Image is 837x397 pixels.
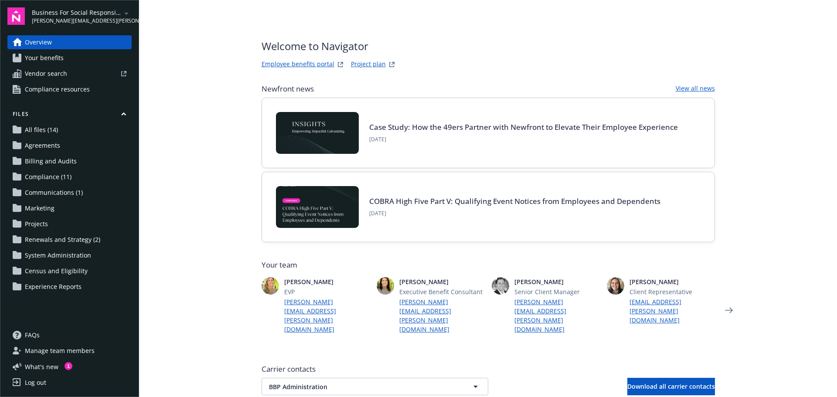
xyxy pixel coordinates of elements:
[514,297,600,334] a: [PERSON_NAME][EMAIL_ADDRESS][PERSON_NAME][DOMAIN_NAME]
[676,84,715,94] a: View all news
[262,364,715,374] span: Carrier contacts
[25,328,40,342] span: FAQs
[7,201,132,215] a: Marketing
[32,7,132,25] button: Business For Social Responsibility (BSR)[PERSON_NAME][EMAIL_ADDRESS][PERSON_NAME][DOMAIN_NAME]arr...
[284,277,370,286] span: [PERSON_NAME]
[514,287,600,296] span: Senior Client Manager
[262,84,314,94] span: Newfront news
[514,277,600,286] span: [PERSON_NAME]
[25,170,71,184] span: Compliance (11)
[351,59,386,70] a: Project plan
[7,154,132,168] a: Billing and Audits
[399,287,485,296] span: Executive Benefit Consultant
[7,35,132,49] a: Overview
[369,196,660,206] a: COBRA High Five Part V: Qualifying Event Notices from Employees and Dependents
[25,217,48,231] span: Projects
[7,123,132,137] a: All files (14)
[335,59,346,70] a: striveWebsite
[369,122,678,132] a: Case Study: How the 49ers Partner with Newfront to Elevate Their Employee Experience
[7,7,25,25] img: navigator-logo.svg
[25,51,64,65] span: Your benefits
[7,328,132,342] a: FAQs
[7,264,132,278] a: Census and Eligibility
[7,186,132,200] a: Communications (1)
[25,233,100,247] span: Renewals and Strategy (2)
[284,297,370,334] a: [PERSON_NAME][EMAIL_ADDRESS][PERSON_NAME][DOMAIN_NAME]
[627,382,715,390] span: Download all carrier contacts
[284,287,370,296] span: EVP
[627,378,715,395] button: Download all carrier contacts
[629,277,715,286] span: [PERSON_NAME]
[629,297,715,325] a: [EMAIL_ADDRESS][PERSON_NAME][DOMAIN_NAME]
[25,67,67,81] span: Vendor search
[25,362,58,371] span: What ' s new
[722,303,736,317] a: Next
[25,123,58,137] span: All files (14)
[25,139,60,153] span: Agreements
[25,376,46,390] div: Log out
[369,210,660,217] span: [DATE]
[7,233,132,247] a: Renewals and Strategy (2)
[7,51,132,65] a: Your benefits
[399,277,485,286] span: [PERSON_NAME]
[387,59,397,70] a: projectPlanWebsite
[262,38,397,54] span: Welcome to Navigator
[399,297,485,334] a: [PERSON_NAME][EMAIL_ADDRESS][PERSON_NAME][DOMAIN_NAME]
[262,59,334,70] a: Employee benefits portal
[7,344,132,358] a: Manage team members
[32,17,121,25] span: [PERSON_NAME][EMAIL_ADDRESS][PERSON_NAME][DOMAIN_NAME]
[492,277,509,295] img: photo
[7,362,72,371] button: What's new1
[269,382,450,391] span: BBP Administration
[276,186,359,228] img: BLOG-Card Image - Compliance - COBRA High Five Pt 5 - 09-11-25.jpg
[25,154,77,168] span: Billing and Audits
[369,136,678,143] span: [DATE]
[262,277,279,295] img: photo
[7,110,132,121] button: Files
[25,82,90,96] span: Compliance resources
[7,170,132,184] a: Compliance (11)
[7,248,132,262] a: System Administration
[377,277,394,295] img: photo
[7,217,132,231] a: Projects
[276,112,359,154] img: Card Image - INSIGHTS copy.png
[32,8,121,17] span: Business For Social Responsibility (BSR)
[607,277,624,295] img: photo
[25,186,83,200] span: Communications (1)
[7,82,132,96] a: Compliance resources
[25,35,52,49] span: Overview
[7,67,132,81] a: Vendor search
[7,139,132,153] a: Agreements
[65,362,72,370] div: 1
[121,8,132,18] a: arrowDropDown
[629,287,715,296] span: Client Representative
[25,264,88,278] span: Census and Eligibility
[262,378,488,395] button: BBP Administration
[25,280,82,294] span: Experience Reports
[262,260,715,270] span: Your team
[25,248,91,262] span: System Administration
[25,201,54,215] span: Marketing
[25,344,95,358] span: Manage team members
[7,280,132,294] a: Experience Reports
